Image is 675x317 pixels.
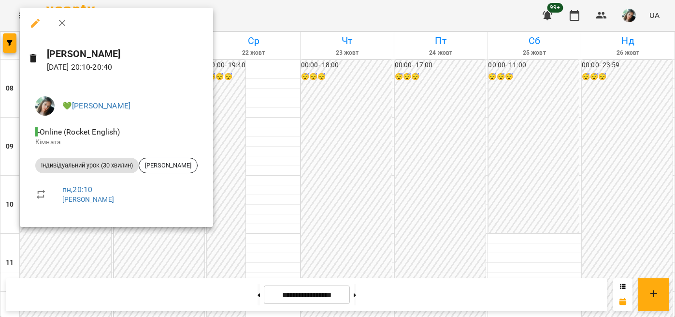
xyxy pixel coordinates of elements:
[139,158,198,173] div: [PERSON_NAME]
[47,46,205,61] h6: [PERSON_NAME]
[35,137,198,147] p: Кімната
[35,127,122,136] span: - Online (Rocket English)
[47,61,205,73] p: [DATE] 20:10 - 20:40
[62,101,130,110] a: 💚[PERSON_NAME]
[62,196,114,203] a: [PERSON_NAME]
[62,185,92,194] a: пн , 20:10
[139,161,197,170] span: [PERSON_NAME]
[35,96,55,116] img: 6404d22b0651f936bd5720d408d3365d.jpg
[35,161,139,170] span: Індивідуальний урок (30 хвилин)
